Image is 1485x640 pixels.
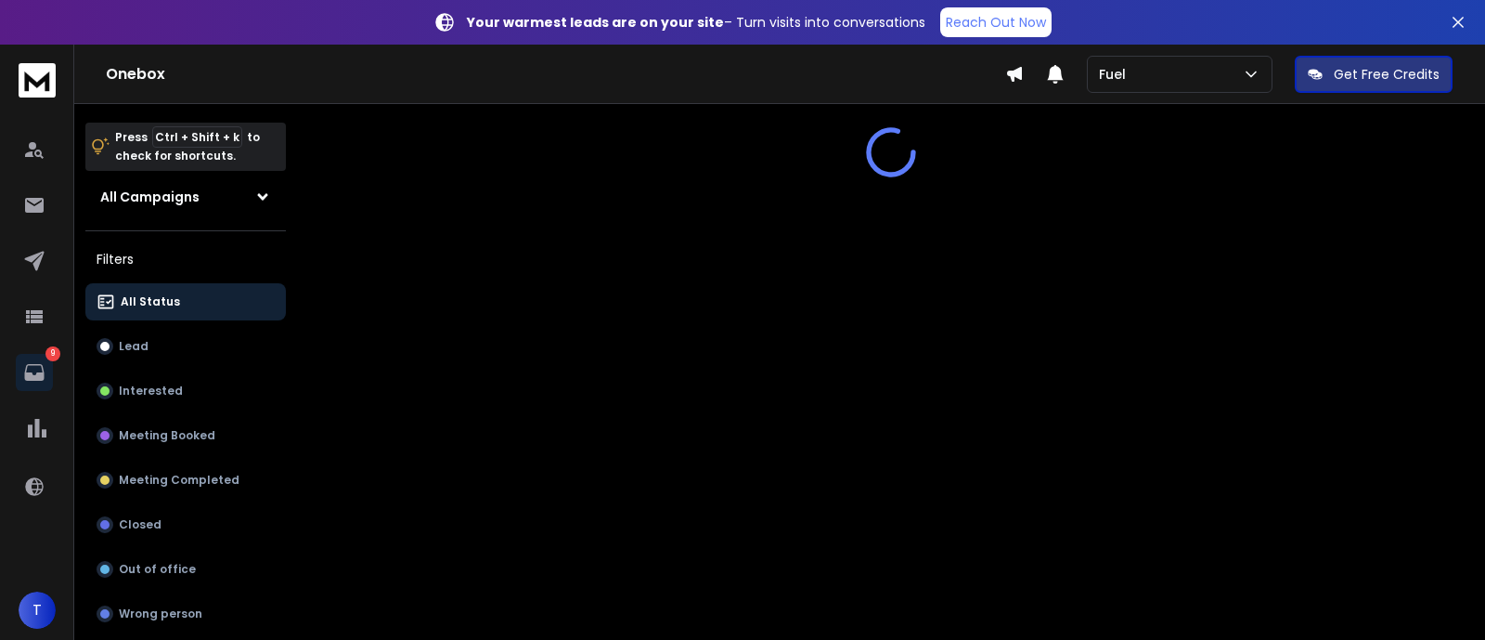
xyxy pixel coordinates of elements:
p: Closed [119,517,161,532]
p: Get Free Credits [1334,65,1440,84]
button: T [19,592,56,629]
button: Meeting Booked [85,417,286,454]
button: Interested [85,372,286,410]
p: All Status [121,294,180,309]
p: Reach Out Now [946,13,1046,32]
h1: All Campaigns [100,188,200,206]
p: Press to check for shortcuts. [115,128,260,165]
button: All Status [85,283,286,320]
button: All Campaigns [85,178,286,216]
button: Closed [85,506,286,543]
p: 9 [45,346,60,361]
img: logo [19,63,56,98]
button: Get Free Credits [1295,56,1453,93]
p: Meeting Booked [119,428,215,443]
a: Reach Out Now [940,7,1052,37]
p: Fuel [1099,65,1133,84]
p: Out of office [119,562,196,577]
button: Wrong person [85,595,286,633]
p: – Turn visits into conversations [467,13,925,32]
h1: Onebox [106,63,1005,85]
p: Lead [119,339,148,354]
h3: Filters [85,246,286,272]
p: Meeting Completed [119,473,239,488]
button: Meeting Completed [85,462,286,499]
span: Ctrl + Shift + k [152,126,242,148]
p: Wrong person [119,607,202,621]
strong: Your warmest leads are on your site [467,13,724,32]
button: Lead [85,328,286,365]
p: Interested [119,384,183,398]
button: Out of office [85,551,286,588]
a: 9 [16,354,53,391]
